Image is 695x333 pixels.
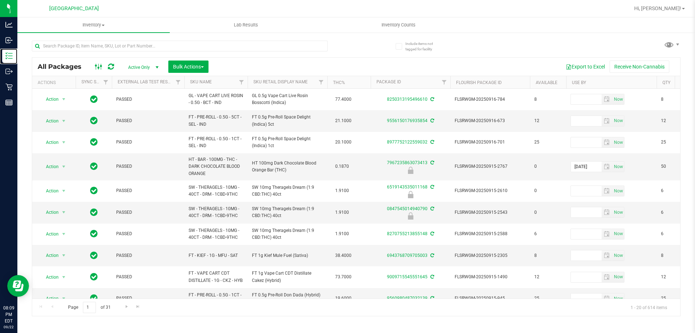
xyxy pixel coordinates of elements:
[252,205,323,219] span: SW 10mg Theragels Dream (1:9 CBD:THC) 40ct
[116,187,180,194] span: PASSED
[405,41,442,52] span: Include items not tagged for facility
[59,162,68,172] span: select
[133,302,143,312] a: Go to the last page
[387,118,427,123] a: 9556150176935854
[62,302,117,313] span: Page of 31
[39,229,59,239] span: Action
[100,76,112,88] a: Filter
[376,79,401,84] a: Package ID
[602,186,612,196] span: select
[612,250,624,261] span: Set Current date
[90,272,98,282] span: In Sync
[455,96,526,103] span: FLSRWGM-20250916-784
[536,80,557,85] a: Available
[32,41,328,51] input: Search Package ID, Item Name, SKU, Lot or Part Number...
[372,22,425,28] span: Inventory Counts
[534,163,562,170] span: 0
[387,231,427,236] a: 8270755213855148
[83,302,96,313] input: 1
[59,229,68,239] span: select
[253,79,308,84] a: Sku Retail Display Name
[252,184,323,198] span: SW 10mg Theragels Dream (1:9 CBD:THC) 40ct
[3,324,14,330] p: 09/22
[5,99,13,106] inline-svg: Reports
[189,205,243,219] span: SW - THERAGELS - 10MG - 40CT - DRM - 1CBD-9THC
[168,61,208,73] button: Bulk Actions
[252,252,323,259] span: FT 1g Kief Mule Fuel (Sativa)
[59,294,68,304] span: select
[634,5,681,11] span: Hi, [PERSON_NAME]!
[661,252,688,259] span: 8
[332,94,355,105] span: 77.4000
[90,186,98,196] span: In Sync
[224,22,268,28] span: Lab Results
[189,92,243,106] span: GL - VAPE CART LIVE ROSIN - 0.5G - BCT - IND
[252,136,323,149] span: FT 0.5g Pre-Roll Space Delight (Indica) 1ct
[455,117,526,124] span: FLSRWGM-20250916-673
[610,61,669,73] button: Receive Non-Cannabis
[572,80,586,85] a: Use By
[429,231,434,236] span: Sync from Compliance System
[252,92,323,106] span: GL 0.5g Vape Cart Live Rosin Bosscotti (Indica)
[612,250,624,261] span: select
[90,161,98,171] span: In Sync
[59,116,68,126] span: select
[534,139,562,146] span: 25
[612,294,624,304] span: Set Current date
[387,160,427,165] a: 7967235863073413
[602,250,612,261] span: select
[612,186,624,196] span: Set Current date
[387,274,427,279] a: 9009715545551645
[602,116,612,126] span: select
[315,76,327,88] a: Filter
[38,63,89,71] span: All Packages
[561,61,610,73] button: Export to Excel
[602,162,612,172] span: select
[661,117,688,124] span: 12
[90,293,98,303] span: In Sync
[252,270,323,284] span: FT 1g Vape Cart CDT Distillate Cakez (Hybrid)
[370,212,451,220] div: Newly Received
[332,250,355,261] span: 38.4000
[612,272,624,282] span: Set Current date
[534,274,562,280] span: 12
[661,230,688,237] span: 6
[456,80,502,85] a: Flourish Package ID
[387,296,427,301] a: 9560980487032139
[90,207,98,217] span: In Sync
[602,294,612,304] span: select
[429,118,434,123] span: Sync from Compliance System
[59,186,68,196] span: select
[170,17,322,33] a: Lab Results
[612,207,624,217] span: select
[612,186,624,196] span: select
[189,136,243,149] span: FT - PRE-ROLL - 0.5G - 1CT - SEL - IND
[49,5,99,12] span: [GEOGRAPHIC_DATA]
[189,114,243,128] span: FT - PRE-ROLL - 0.5G - 5CT - SEL - IND
[190,79,212,84] a: SKU Name
[455,209,526,216] span: FLSRWGM-20250915-2543
[39,272,59,282] span: Action
[39,250,59,261] span: Action
[612,207,624,218] span: Set Current date
[661,295,688,302] span: 25
[59,250,68,261] span: select
[90,229,98,239] span: In Sync
[17,17,170,33] a: Inventory
[173,64,204,70] span: Bulk Actions
[429,296,434,301] span: Sync from Compliance System
[5,52,13,59] inline-svg: Inventory
[116,209,180,216] span: PASSED
[612,94,624,104] span: select
[252,292,323,305] span: FT 0.5g Pre-Roll Don Dada (Hybrid) 1ct
[661,96,688,103] span: 8
[612,162,624,172] span: select
[455,187,526,194] span: FLSRWGM-20250915-2610
[534,187,562,194] span: 0
[602,272,612,282] span: select
[429,274,434,279] span: Sync from Compliance System
[59,137,68,147] span: select
[429,97,434,102] span: Sync from Compliance System
[7,275,29,297] iframe: Resource center
[602,94,612,104] span: select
